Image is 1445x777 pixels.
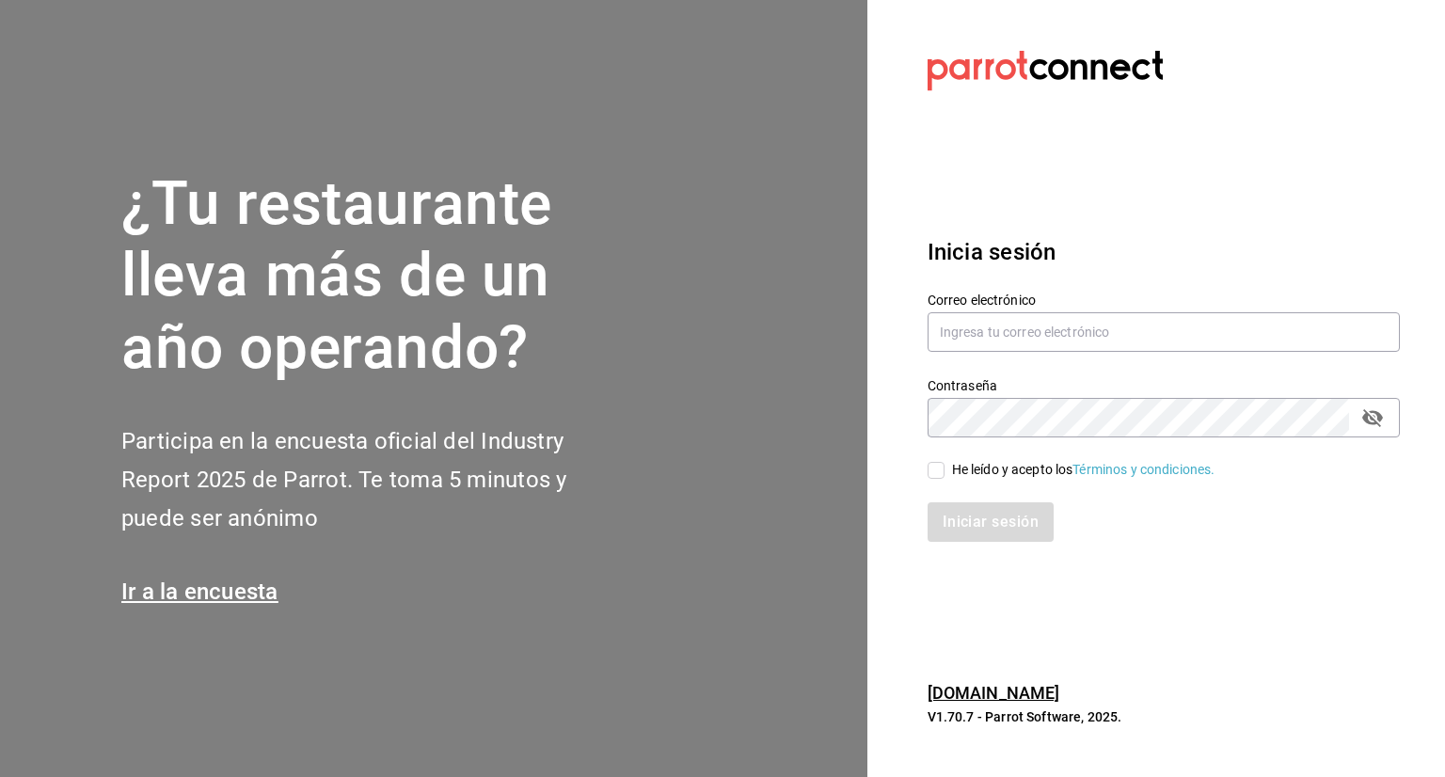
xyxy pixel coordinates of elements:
[121,168,629,385] h1: ¿Tu restaurante lleva más de un año operando?
[1357,402,1389,434] button: passwordField
[121,422,629,537] h2: Participa en la encuesta oficial del Industry Report 2025 de Parrot. Te toma 5 minutos y puede se...
[928,683,1060,703] a: [DOMAIN_NAME]
[928,293,1400,306] label: Correo electrónico
[952,460,1215,480] div: He leído y acepto los
[1072,462,1215,477] a: Términos y condiciones.
[928,378,1400,391] label: Contraseña
[928,312,1400,352] input: Ingresa tu correo electrónico
[928,235,1400,269] h3: Inicia sesión
[928,707,1400,726] p: V1.70.7 - Parrot Software, 2025.
[121,579,278,605] a: Ir a la encuesta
